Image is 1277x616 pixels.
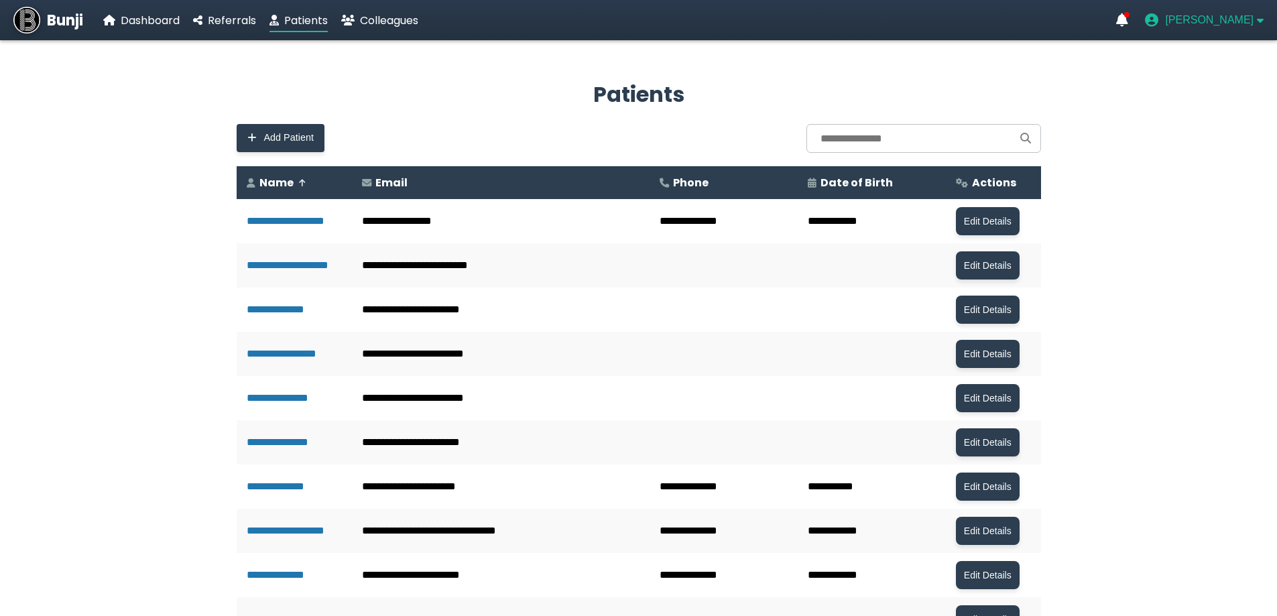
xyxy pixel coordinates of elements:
button: Edit [956,384,1020,412]
button: User menu [1145,13,1264,27]
span: Patients [284,13,328,28]
a: Notifications [1116,13,1128,27]
button: Edit [956,561,1020,589]
img: Bunji Dental Referral Management [13,7,40,34]
button: Edit [956,207,1020,235]
th: Date of Birth [798,166,946,199]
th: Actions [946,166,1041,199]
a: Dashboard [103,12,180,29]
button: Edit [956,340,1020,368]
button: Edit [956,296,1020,324]
span: Dashboard [121,13,180,28]
span: [PERSON_NAME] [1165,14,1254,26]
span: Bunji [47,9,83,32]
button: Edit [956,473,1020,501]
a: Bunji [13,7,83,34]
button: Edit [956,428,1020,456]
a: Patients [269,12,328,29]
button: Edit [956,517,1020,545]
span: Add Patient [264,132,314,143]
th: Email [352,166,650,199]
h2: Patients [237,78,1041,111]
button: Add Patient [237,124,324,152]
span: Referrals [208,13,256,28]
th: Name [237,166,352,199]
button: Edit [956,251,1020,280]
a: Colleagues [341,12,418,29]
a: Referrals [193,12,256,29]
th: Phone [650,166,798,199]
span: Colleagues [360,13,418,28]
